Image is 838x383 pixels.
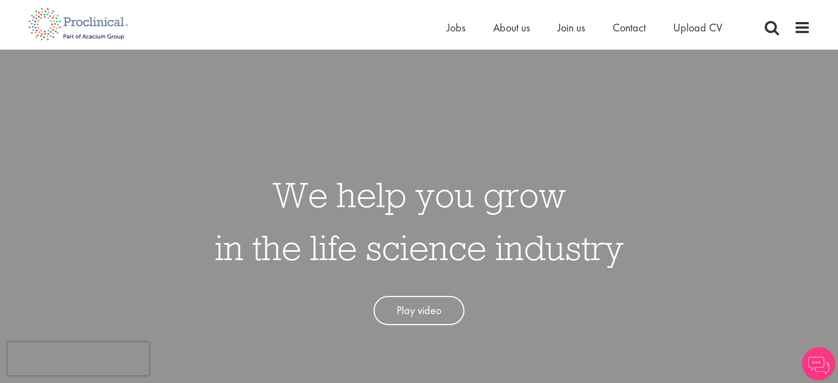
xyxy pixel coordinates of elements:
[447,20,466,35] a: Jobs
[673,20,722,35] a: Upload CV
[802,347,835,380] img: Chatbot
[215,168,624,274] h1: We help you grow in the life science industry
[558,20,585,35] a: Join us
[493,20,530,35] a: About us
[374,296,464,325] a: Play video
[613,20,646,35] a: Contact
